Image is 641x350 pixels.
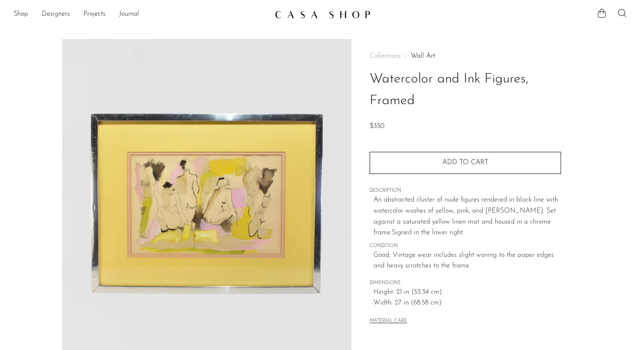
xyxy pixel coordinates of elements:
[373,287,561,298] span: Height: 21 in (53.34 cm)
[373,250,561,272] span: Good; Vintage wear includes slight waving to the paper edges and heavy scratches to the frame.
[370,242,561,250] span: CONDITION
[119,9,139,20] a: Journal
[42,9,70,20] a: Designers
[373,298,561,309] span: Width: 27 in (68.58 cm)
[14,9,28,20] a: Shop
[14,7,268,22] nav: Desktop navigation
[370,53,561,60] nav: Breadcrumbs
[370,123,385,130] span: $350
[14,7,268,22] ul: NEW HEADER MENU
[370,152,561,174] button: Add to cart
[370,279,561,287] span: DIMENSIONS
[370,187,561,195] span: DESCRIPTION
[83,9,105,20] a: Projects
[370,318,407,324] button: MATERIAL CARE
[442,159,488,167] span: Add to cart
[370,68,561,112] h1: Watercolor and Ink Figures, Framed
[370,53,401,60] span: Collections
[411,53,435,60] a: Wall Art
[373,195,561,238] p: An abstracted cluster of nude figures rendered in black line with watercolor washes of yellow, pi...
